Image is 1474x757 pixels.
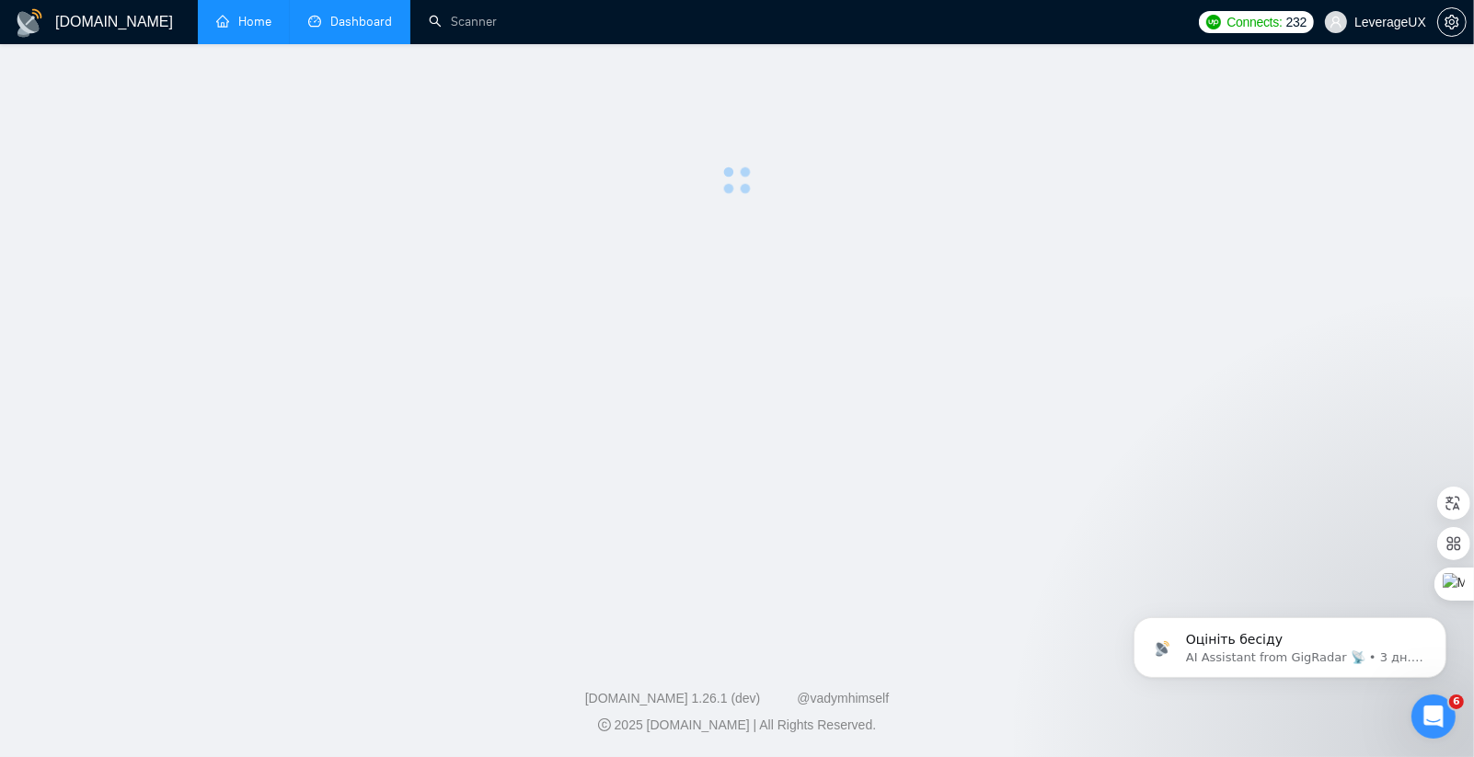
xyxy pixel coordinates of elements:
span: Connects: [1226,12,1282,32]
button: setting [1437,7,1467,37]
img: logo [15,8,44,38]
span: copyright [598,718,611,731]
a: setting [1437,15,1467,29]
a: homeHome [216,14,271,29]
span: user [1330,16,1342,29]
iframe: Intercom notifications повідомлення [1106,579,1474,707]
span: dashboard [308,15,321,28]
span: Dashboard [330,14,392,29]
a: @vadymhimself [797,691,889,705]
iframe: Intercom live chat [1411,694,1456,739]
img: upwork-logo.png [1206,15,1221,29]
span: 6 [1449,694,1464,709]
a: searchScanner [429,14,497,29]
div: 2025 [DOMAIN_NAME] | All Rights Reserved. [15,716,1459,735]
span: 232 [1286,12,1307,32]
span: setting [1438,15,1466,29]
a: [DOMAIN_NAME] 1.26.1 (dev) [585,691,761,705]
